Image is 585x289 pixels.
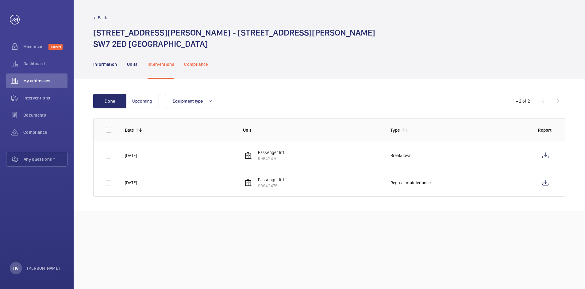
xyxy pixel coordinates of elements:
span: My addresses [23,78,67,84]
p: Units [127,61,138,67]
p: 99642475 [258,156,284,162]
button: Equipment type [165,94,219,108]
h1: [STREET_ADDRESS][PERSON_NAME] - [STREET_ADDRESS][PERSON_NAME] SW7 2ED [GEOGRAPHIC_DATA] [93,27,375,50]
p: Information [93,61,117,67]
p: Interventions [148,61,175,67]
img: elevator.svg [244,179,252,186]
span: Compliance [23,129,67,135]
p: Date [125,127,134,133]
p: Report [538,127,553,133]
p: Passenger lift [258,149,284,156]
div: 1 – 2 of 2 [513,98,530,104]
p: Breakdown [391,152,412,159]
p: Type [391,127,400,133]
button: Upcoming [126,94,159,108]
button: Done [93,94,126,108]
p: HG [13,265,19,271]
img: elevator.svg [244,152,252,159]
p: Unit [243,127,381,133]
p: [PERSON_NAME] [27,265,60,271]
span: Interventions [23,95,67,101]
span: Any questions ? [24,156,67,162]
span: Dashboard [23,61,67,67]
span: Maximize [23,43,48,50]
span: Discover [48,44,63,50]
p: Compliance [184,61,208,67]
span: Equipment type [173,99,203,103]
p: [DATE] [125,152,137,159]
p: [DATE] [125,180,137,186]
p: Regular maintenance [391,180,431,186]
p: Back [98,15,107,21]
p: Passenger lift [258,177,284,183]
span: Documents [23,112,67,118]
p: 99642475 [258,183,284,189]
